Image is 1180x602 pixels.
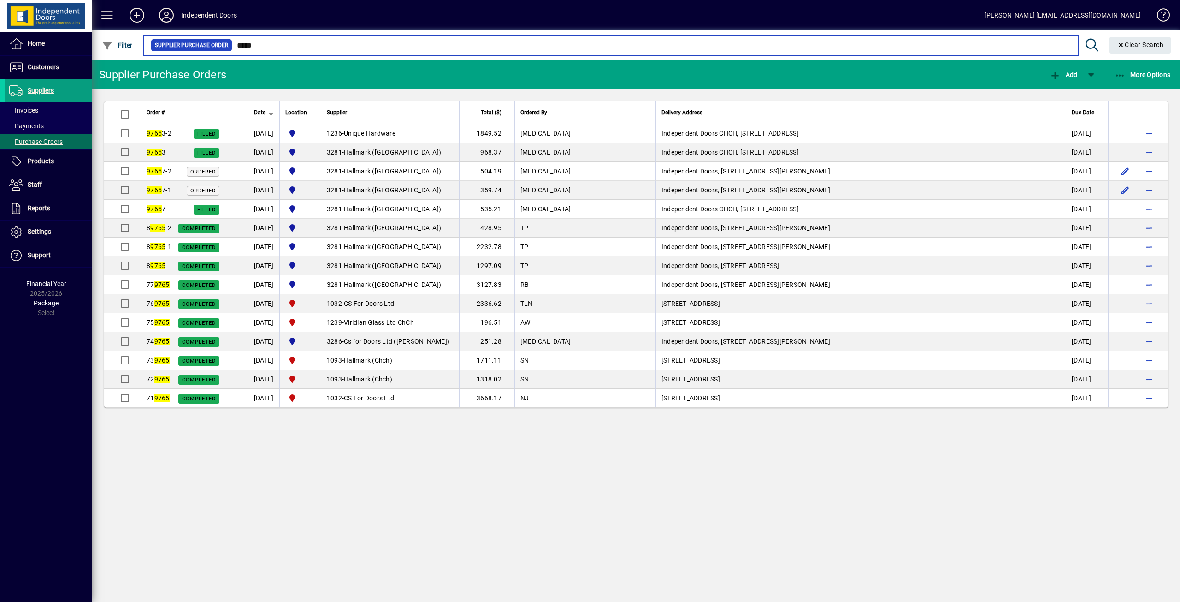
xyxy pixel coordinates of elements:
[197,131,216,137] span: Filled
[655,351,1066,370] td: [STREET_ADDRESS]
[147,186,171,194] span: 7-1
[327,394,342,402] span: 1032
[9,107,38,114] span: Invoices
[248,200,279,219] td: [DATE]
[147,205,162,213] em: 9765
[655,275,1066,294] td: Independent Doors, [STREET_ADDRESS][PERSON_NAME]
[285,147,315,158] span: Cromwell Central Otago
[459,275,514,294] td: 3127.83
[459,370,514,389] td: 1318.02
[147,149,165,156] span: 3
[1150,2,1168,32] a: Knowledge Base
[154,394,170,402] em: 9765
[520,107,547,118] span: Ordered By
[655,181,1066,200] td: Independent Doors, [STREET_ADDRESS][PERSON_NAME]
[1066,181,1108,200] td: [DATE]
[344,186,441,194] span: Hallmark ([GEOGRAPHIC_DATA])
[321,351,459,370] td: -
[254,107,274,118] div: Date
[248,370,279,389] td: [DATE]
[1072,107,1094,118] span: Due Date
[154,281,170,288] em: 9765
[5,134,92,149] a: Purchase Orders
[248,143,279,162] td: [DATE]
[285,107,307,118] span: Location
[321,294,459,313] td: -
[344,224,441,232] span: Hallmark ([GEOGRAPHIC_DATA])
[1115,71,1171,78] span: More Options
[285,166,315,177] span: Cromwell Central Otago
[5,221,92,244] a: Settings
[520,300,533,307] span: TLN
[1066,238,1108,256] td: [DATE]
[520,262,529,269] span: TP
[5,244,92,267] a: Support
[520,167,571,175] span: [MEDICAL_DATA]
[327,281,342,288] span: 3281
[152,7,181,24] button: Profile
[321,275,459,294] td: -
[321,238,459,256] td: -
[1066,124,1108,143] td: [DATE]
[459,332,514,351] td: 251.28
[344,130,395,137] span: Unique Hardware
[1117,41,1164,48] span: Clear Search
[248,256,279,275] td: [DATE]
[1066,256,1108,275] td: [DATE]
[520,319,531,326] span: AW
[655,313,1066,332] td: [STREET_ADDRESS]
[520,107,650,118] div: Ordered By
[285,185,315,196] span: Cromwell Central Otago
[327,319,342,326] span: 1239
[655,332,1066,351] td: Independent Doors, [STREET_ADDRESS][PERSON_NAME]
[182,244,216,250] span: Completed
[147,130,171,137] span: 3-2
[1142,145,1156,160] button: More options
[1142,164,1156,179] button: More options
[520,338,571,345] span: [MEDICAL_DATA]
[344,300,394,307] span: CS For Doors Ltd
[182,339,216,345] span: Completed
[344,167,441,175] span: Hallmark ([GEOGRAPHIC_DATA])
[1142,183,1156,197] button: More options
[182,301,216,307] span: Completed
[321,200,459,219] td: -
[1066,200,1108,219] td: [DATE]
[655,256,1066,275] td: Independent Doors, [STREET_ADDRESS]
[1112,66,1173,83] button: More Options
[321,124,459,143] td: -
[248,275,279,294] td: [DATE]
[1142,372,1156,387] button: More options
[150,224,165,232] em: 9765
[154,338,170,345] em: 9765
[154,319,170,326] em: 9765
[147,224,171,232] span: 8 -2
[1050,71,1077,78] span: Add
[248,181,279,200] td: [DATE]
[1142,126,1156,141] button: More options
[285,298,315,309] span: Christchurch
[248,219,279,238] td: [DATE]
[1142,353,1156,368] button: More options
[1142,391,1156,405] button: More options
[26,280,66,287] span: Financial Year
[5,150,92,173] a: Products
[321,143,459,162] td: -
[321,181,459,200] td: -
[459,219,514,238] td: 428.95
[344,357,392,364] span: Hallmark (Chch)
[154,300,170,307] em: 9765
[459,181,514,200] td: 359.74
[147,300,170,307] span: 76
[248,313,279,332] td: [DATE]
[327,205,342,213] span: 3281
[459,124,514,143] td: 1849.52
[285,241,315,252] span: Cromwell Central Otago
[344,394,394,402] span: CS For Doors Ltd
[197,150,216,156] span: Filled
[147,281,170,288] span: 77
[147,149,162,156] em: 9765
[459,238,514,256] td: 2232.78
[248,238,279,256] td: [DATE]
[1066,143,1108,162] td: [DATE]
